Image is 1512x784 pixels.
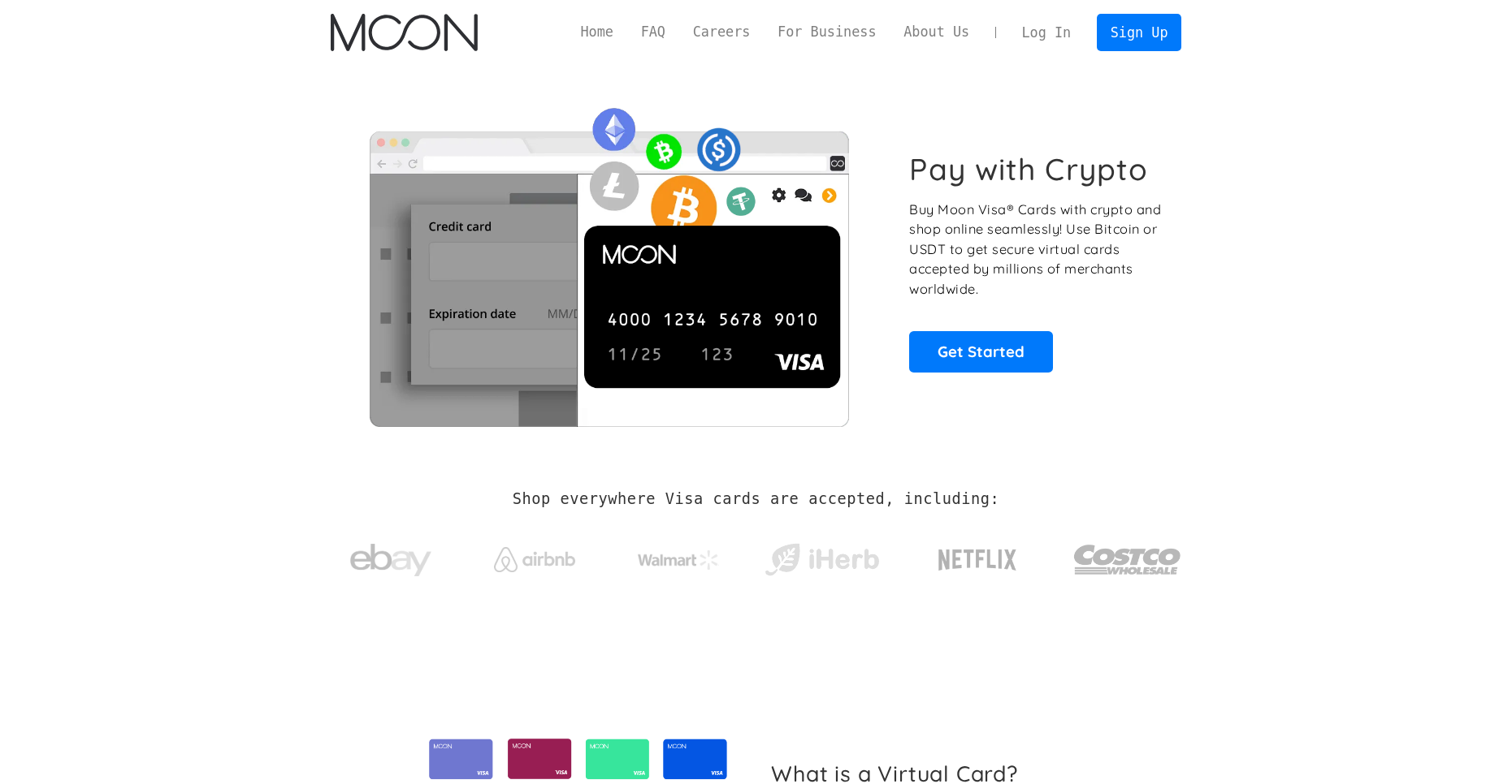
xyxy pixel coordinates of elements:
a: Netflix [905,523,1051,588]
a: ebay [331,519,452,594]
a: Walmart [617,534,739,578]
h1: Pay with Crypto [909,151,1148,187]
a: home [331,14,478,51]
h2: Shop everywhere Visa cards are accepted, including: [513,490,999,508]
a: Airbnb [474,531,595,580]
img: Walmart [638,550,719,570]
a: Log In [1008,15,1085,50]
a: About Us [890,22,983,42]
a: FAQ [627,22,679,42]
a: iHerb [761,523,882,589]
img: Moon Logo [331,14,478,51]
img: Netflix [937,540,1018,580]
img: Airbnb [494,547,575,572]
p: Buy Moon Visa® Cards with crypto and shop online seamlessly! Use Bitcoin or USDT to get secure vi... [909,200,1163,299]
a: Sign Up [1097,14,1181,50]
a: Costco [1073,513,1182,598]
img: Costco [1073,529,1182,590]
a: Home [567,22,627,42]
a: Get Started [909,331,1053,372]
a: Careers [679,22,764,42]
a: For Business [764,22,890,42]
img: Moon Cards let you spend your crypto anywhere Visa is accepted. [331,97,887,426]
img: ebay [350,535,431,586]
img: iHerb [761,539,882,581]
